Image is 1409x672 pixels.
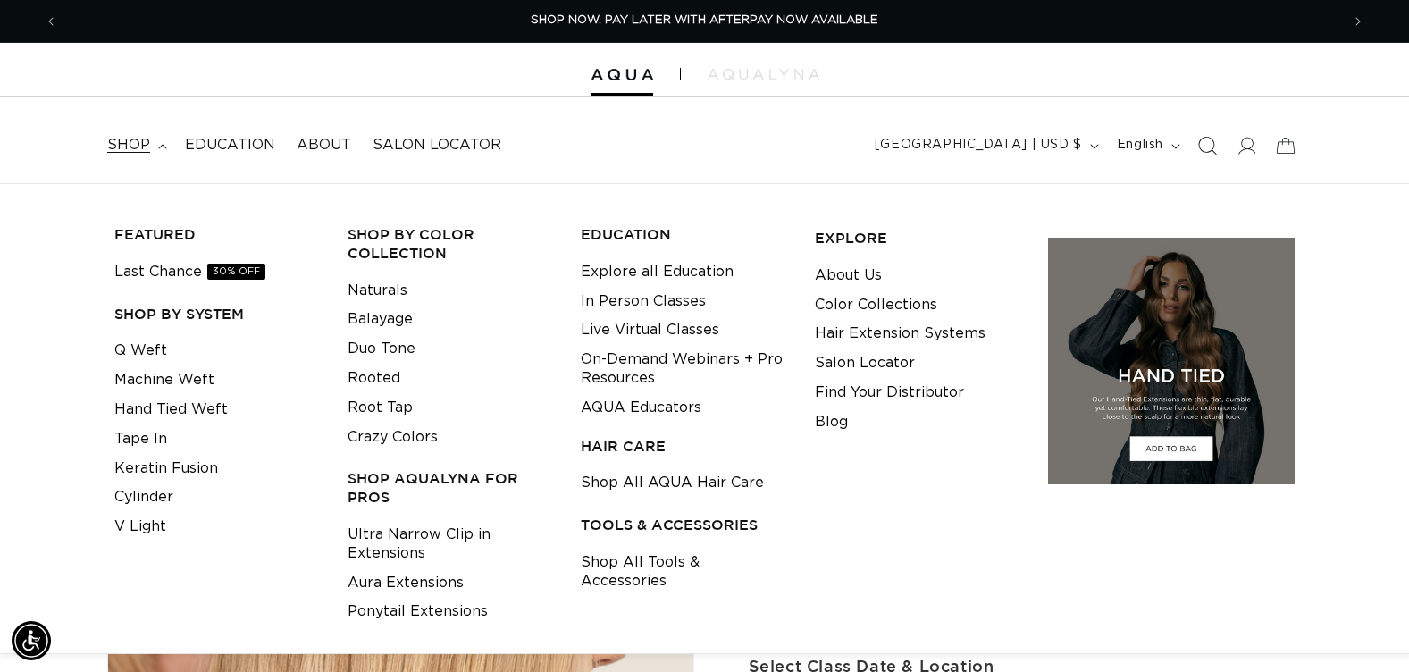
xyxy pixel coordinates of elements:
a: On-Demand Webinars + Pro Resources [581,345,786,393]
iframe: Chat Widget [1320,586,1409,672]
a: Education [174,125,286,165]
a: V Light [114,512,166,542]
a: Salon Locator [815,349,915,378]
a: Crazy Colors [348,423,438,452]
img: Aqua Hair Extensions [591,69,653,81]
a: Last Chance30% OFF [114,257,265,287]
a: Shop All AQUA Hair Care [581,468,764,498]
button: Previous announcement [31,4,71,38]
a: Root Tap [348,393,413,423]
span: English [1117,136,1163,155]
a: Find Your Distributor [815,378,964,407]
a: Shop All Tools & Accessories [581,548,786,596]
span: shop [107,136,150,155]
a: Rooted [348,364,400,393]
button: Next announcement [1338,4,1378,38]
a: Tape In [114,424,167,454]
a: Live Virtual Classes [581,315,719,345]
h3: Shop AquaLyna for Pros [348,469,553,507]
a: About Us [815,261,882,290]
a: Color Collections [815,290,937,320]
a: Cylinder [114,483,173,512]
a: Machine Weft [114,365,214,395]
span: About [297,136,351,155]
img: aqualyna.com [708,69,819,80]
h3: EXPLORE [815,229,1020,248]
summary: Search [1187,126,1227,165]
a: Ponytail Extensions [348,597,488,626]
a: Keratin Fusion [114,454,218,483]
a: Salon Locator [362,125,512,165]
a: Blog [815,407,848,437]
summary: shop [96,125,174,165]
a: AQUA Educators [581,393,701,423]
a: Naturals [348,276,407,306]
h3: SHOP BY SYSTEM [114,305,320,323]
a: Q Weft [114,336,167,365]
h3: TOOLS & ACCESSORIES [581,516,786,534]
button: [GEOGRAPHIC_DATA] | USD $ [864,129,1106,163]
a: Duo Tone [348,334,415,364]
h3: FEATURED [114,225,320,244]
span: 30% OFF [207,264,265,280]
span: Salon Locator [373,136,501,155]
a: Explore all Education [581,257,734,287]
h3: EDUCATION [581,225,786,244]
button: English [1106,129,1187,163]
div: Accessibility Menu [12,621,51,660]
a: Aura Extensions [348,568,464,598]
h3: Shop by Color Collection [348,225,553,263]
a: Balayage [348,305,413,334]
a: Hair Extension Systems [815,319,985,349]
a: Hand Tied Weft [114,395,228,424]
span: Education [185,136,275,155]
span: [GEOGRAPHIC_DATA] | USD $ [875,136,1082,155]
h3: HAIR CARE [581,437,786,456]
a: In Person Classes [581,287,706,316]
a: About [286,125,362,165]
a: Ultra Narrow Clip in Extensions [348,520,553,568]
span: SHOP NOW. PAY LATER WITH AFTERPAY NOW AVAILABLE [531,14,878,26]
